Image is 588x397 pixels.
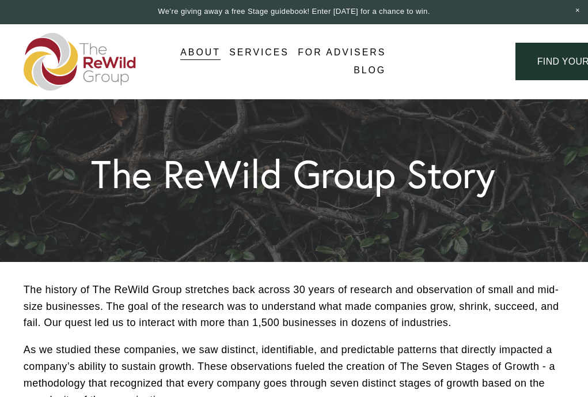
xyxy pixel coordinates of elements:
[298,43,386,62] a: For Advisers
[354,62,386,80] a: Blog
[24,33,136,91] img: The ReWild Group
[91,155,495,193] h1: The ReWild Group Story
[180,44,221,61] span: About
[24,282,564,331] p: The history of The ReWild Group stretches back across 30 years of research and observation of sma...
[180,43,221,62] a: folder dropdown
[229,43,289,62] a: folder dropdown
[229,44,289,61] span: Services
